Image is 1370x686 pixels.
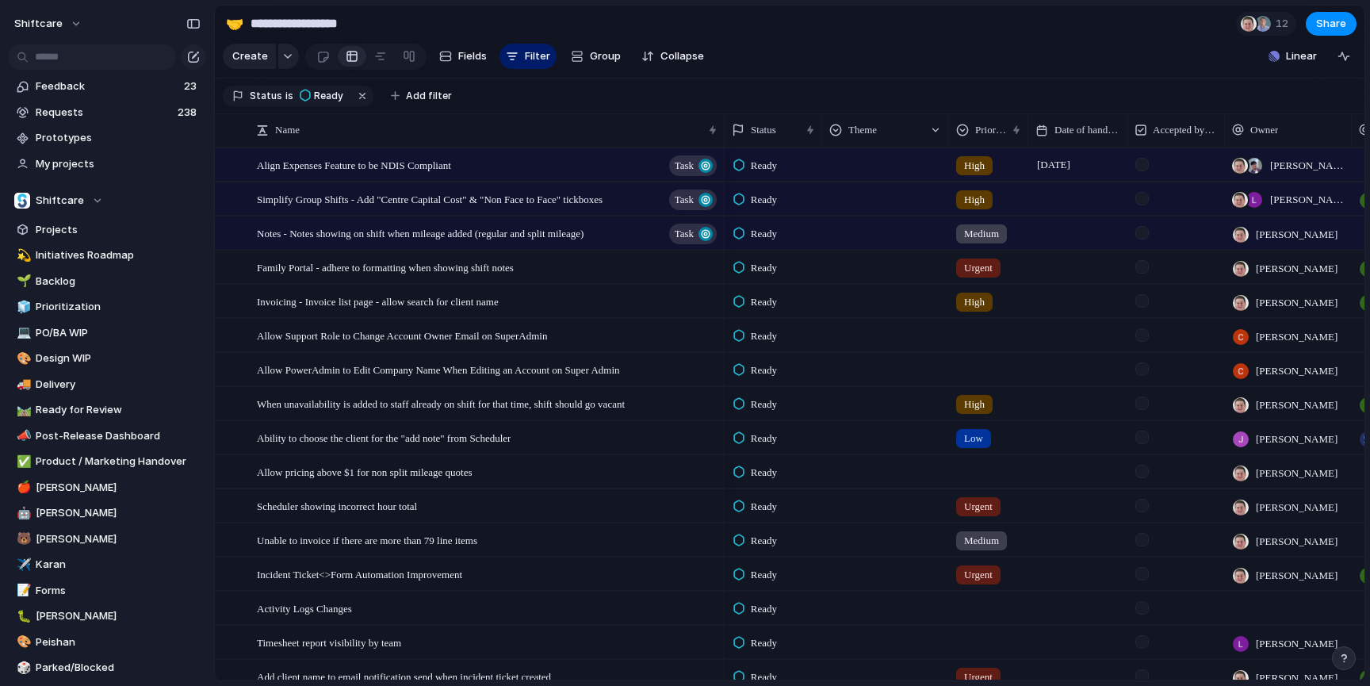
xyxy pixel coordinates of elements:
span: Unable to invoice if there are more than 79 line items [257,531,477,549]
span: Urgent [964,567,993,583]
button: Fields [433,44,493,69]
span: Status [751,122,776,138]
span: Ready [751,362,777,378]
span: Allow PowerAdmin to Edit Company Name When Editing an Account on Super Admin [257,360,620,378]
span: Ready [751,567,777,583]
button: is [282,87,297,105]
div: 💫 [17,247,28,265]
span: 12 [1276,16,1293,32]
span: Simplify Group Shifts - Add "Centre Capital Cost" & "Non Face to Face" tickboxes [257,190,603,208]
span: Post-Release Dashboard [36,428,201,444]
button: 🤝 [222,11,247,36]
span: [PERSON_NAME] [1256,568,1337,584]
button: 🐻 [14,531,30,547]
div: 🌱 [17,272,28,290]
span: [PERSON_NAME] , [PERSON_NAME] [1270,192,1345,208]
span: [PERSON_NAME] [1256,431,1337,447]
span: Ready [751,294,777,310]
a: My projects [8,152,206,176]
span: Theme [848,122,877,138]
div: 🤖[PERSON_NAME] [8,501,206,525]
span: Group [590,48,621,64]
span: High [964,397,985,412]
a: ✈️Karan [8,553,206,577]
div: 🧊Prioritization [8,295,206,319]
button: Collapse [635,44,710,69]
span: [PERSON_NAME] [1256,227,1337,243]
button: 🎲 [14,660,30,676]
button: 💫 [14,247,30,263]
button: 🐛 [14,608,30,624]
a: 🐻[PERSON_NAME] [8,527,206,551]
span: Notes - Notes showing on shift when mileage added (regular and split mileage) [257,224,584,242]
span: [PERSON_NAME] [1256,636,1337,652]
a: Requests238 [8,101,206,125]
span: Linear [1286,48,1317,64]
div: 🎨 [17,350,28,368]
span: Filter [525,48,550,64]
button: 🌱 [14,274,30,289]
span: Priority [975,122,1006,138]
button: 🍎 [14,480,30,496]
span: Ready [751,431,777,446]
span: Ready [751,328,777,344]
a: ✅Product / Marketing Handover [8,450,206,473]
span: Feedback [36,79,179,94]
span: [PERSON_NAME] [1256,534,1337,550]
a: 💫Initiatives Roadmap [8,243,206,267]
span: Delivery [36,377,201,393]
button: 🎨 [14,634,30,650]
span: [PERSON_NAME] [1256,466,1337,481]
div: 💻 [17,324,28,342]
button: 🎨 [14,351,30,366]
span: Family Portal - adhere to formatting when showing shift notes [257,258,514,276]
span: Activity Logs Changes [257,599,352,617]
span: [PERSON_NAME] [36,480,201,496]
div: 🤝 [226,13,243,34]
button: shiftcare [7,11,90,36]
span: Share [1316,16,1346,32]
span: [PERSON_NAME] [1256,500,1337,515]
a: Prototypes [8,126,206,150]
span: Add client name to email notification send when incident ticket created [257,667,551,685]
span: Medium [964,533,999,549]
a: 🎨Design WIP [8,347,206,370]
span: [PERSON_NAME] [1256,261,1337,277]
button: Shiftcare [8,189,206,213]
button: Add filter [381,85,461,107]
a: 📣Post-Release Dashboard [8,424,206,448]
span: [PERSON_NAME] [36,505,201,521]
span: is [285,89,293,103]
span: High [964,158,985,174]
span: High [964,192,985,208]
a: 🍎[PERSON_NAME] [8,476,206,500]
button: Linear [1262,44,1323,68]
span: [DATE] [1033,155,1074,174]
a: 🎲Parked/Blocked [8,656,206,680]
span: Create [232,48,268,64]
a: 📝Forms [8,579,206,603]
span: Allow Support Role to Change Account Owner Email on SuperAdmin [257,326,547,344]
span: Backlog [36,274,201,289]
span: Ready [751,226,777,242]
span: Ready [751,260,777,276]
a: 🐛[PERSON_NAME] [8,604,206,628]
div: 🧊 [17,298,28,316]
span: Prototypes [36,130,201,146]
button: Share [1306,12,1357,36]
span: Ready [751,635,777,651]
span: Low [964,431,983,446]
div: 🚚 [17,375,28,393]
button: ✅ [14,454,30,469]
span: Urgent [964,260,993,276]
button: 📣 [14,428,30,444]
button: 🚚 [14,377,30,393]
span: Projects [36,222,201,238]
button: Task [669,224,717,244]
